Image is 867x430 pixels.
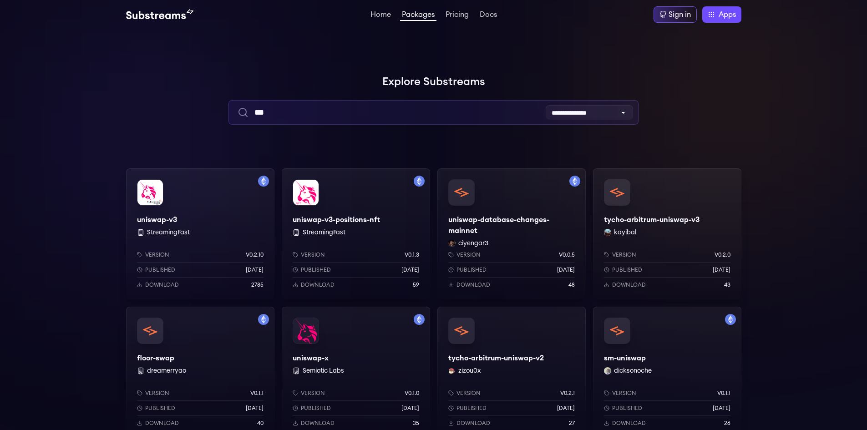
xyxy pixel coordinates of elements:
[593,168,741,299] a: tycho-arbitrum-uniswap-v3tycho-arbitrum-uniswap-v3kayibal kayibalVersionv0.2.0Published[DATE]Down...
[246,266,264,273] p: [DATE]
[413,281,419,288] p: 59
[301,281,335,288] p: Download
[400,11,436,21] a: Packages
[725,314,736,325] img: Filter by mainnet network
[437,168,586,299] a: Filter by mainnet networkuniswap-database-changes-mainnetuniswap-database-changes-mainnetciyengar...
[654,6,697,23] a: Sign in
[301,420,335,427] p: Download
[145,405,175,412] p: Published
[126,73,741,91] h1: Explore Substreams
[145,390,169,397] p: Version
[401,405,419,412] p: [DATE]
[612,266,642,273] p: Published
[612,405,642,412] p: Published
[717,390,730,397] p: v0.1.1
[413,420,419,427] p: 35
[444,11,471,20] a: Pricing
[458,366,481,375] button: zizou0x
[569,176,580,187] img: Filter by mainnet network
[560,390,575,397] p: v0.2.1
[478,11,499,20] a: Docs
[612,420,646,427] p: Download
[458,239,488,248] button: ciyengar3
[612,281,646,288] p: Download
[456,390,481,397] p: Version
[145,251,169,258] p: Version
[126,168,274,299] a: Filter by mainnet networkuniswap-v3uniswap-v3 StreamingFastVersionv0.2.10Published[DATE]Download2785
[147,228,190,237] button: StreamingFast
[147,366,186,375] button: dreamerryao
[369,11,393,20] a: Home
[568,281,575,288] p: 48
[569,420,575,427] p: 27
[301,266,331,273] p: Published
[258,176,269,187] img: Filter by mainnet network
[715,251,730,258] p: v0.2.0
[557,266,575,273] p: [DATE]
[246,405,264,412] p: [DATE]
[456,420,490,427] p: Download
[669,9,691,20] div: Sign in
[250,390,264,397] p: v0.1.1
[282,168,430,299] a: Filter by mainnet networkuniswap-v3-positions-nftuniswap-v3-positions-nft StreamingFastVersionv0....
[303,228,345,237] button: StreamingFast
[724,420,730,427] p: 26
[257,420,264,427] p: 40
[612,390,636,397] p: Version
[414,314,425,325] img: Filter by mainnet network
[405,251,419,258] p: v0.1.3
[258,314,269,325] img: Filter by mainnet network
[126,9,193,20] img: Substream's logo
[405,390,419,397] p: v0.1.0
[456,405,487,412] p: Published
[557,405,575,412] p: [DATE]
[456,281,490,288] p: Download
[724,281,730,288] p: 43
[301,251,325,258] p: Version
[246,251,264,258] p: v0.2.10
[614,366,652,375] button: dicksonoche
[301,390,325,397] p: Version
[713,405,730,412] p: [DATE]
[251,281,264,288] p: 2785
[719,9,736,20] span: Apps
[145,281,179,288] p: Download
[559,251,575,258] p: v0.0.5
[614,228,636,237] button: kayibal
[612,251,636,258] p: Version
[303,366,344,375] button: Semiotic Labs
[145,266,175,273] p: Published
[414,176,425,187] img: Filter by mainnet network
[456,251,481,258] p: Version
[713,266,730,273] p: [DATE]
[301,405,331,412] p: Published
[401,266,419,273] p: [DATE]
[456,266,487,273] p: Published
[145,420,179,427] p: Download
